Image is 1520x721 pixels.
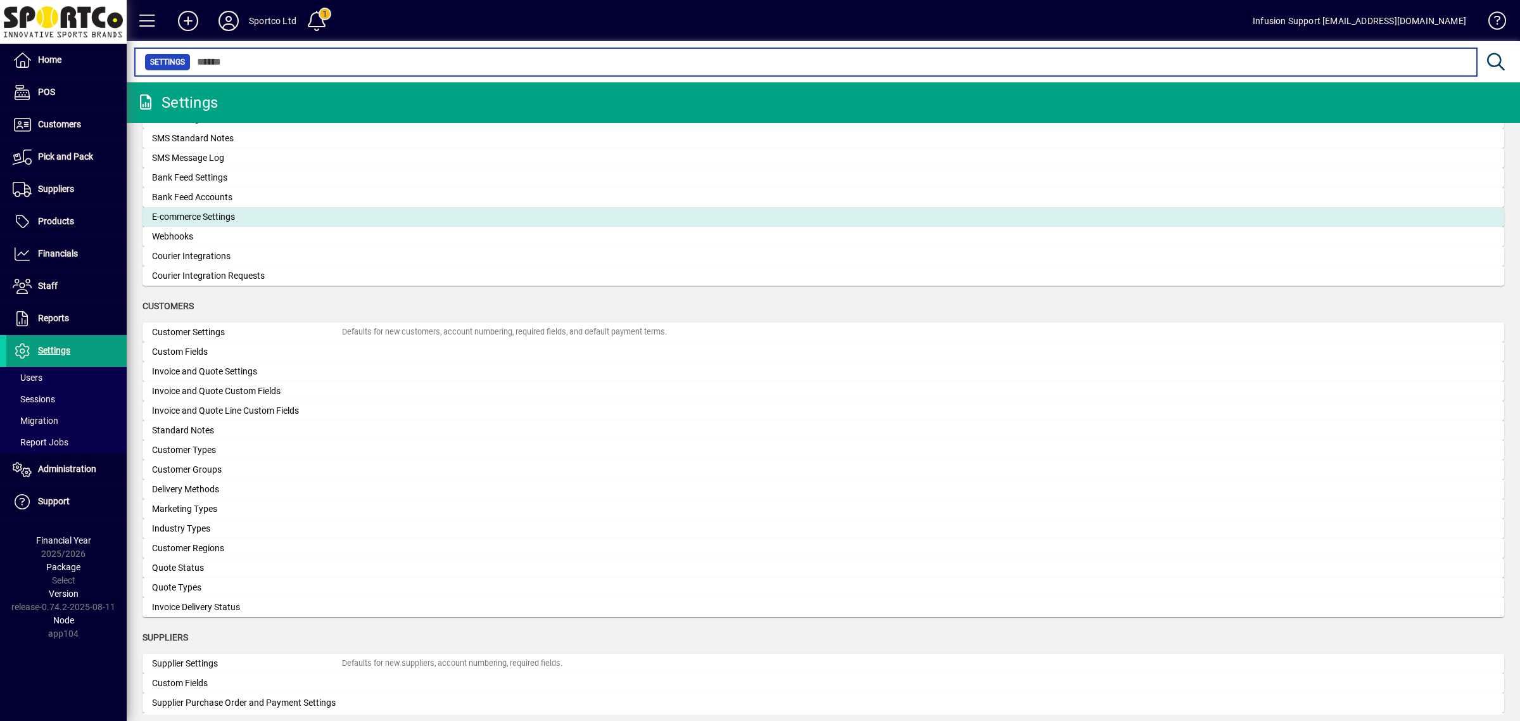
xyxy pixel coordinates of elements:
[142,246,1504,266] a: Courier Integrations
[38,119,81,129] span: Customers
[152,210,342,224] div: E-commerce Settings
[13,373,42,383] span: Users
[38,151,93,162] span: Pick and Pack
[53,615,74,625] span: Node
[6,271,127,302] a: Staff
[142,148,1504,168] a: SMS Message Log
[152,463,342,476] div: Customer Groups
[142,227,1504,246] a: Webhooks
[142,421,1504,440] a: Standard Notes
[49,589,79,599] span: Version
[142,597,1504,617] a: Invoice Delivery Status
[152,345,342,359] div: Custom Fields
[6,77,127,108] a: POS
[152,601,342,614] div: Invoice Delivery Status
[152,230,342,243] div: Webhooks
[142,654,1504,673] a: Supplier SettingsDefaults for new suppliers, account numbering, required fields.
[249,11,296,31] div: Sportco Ltd
[142,322,1504,342] a: Customer SettingsDefaults for new customers, account numbering, required fields, and default paym...
[142,673,1504,693] a: Custom Fields
[38,54,61,65] span: Home
[152,132,342,145] div: SMS Standard Notes
[168,10,208,32] button: Add
[6,367,127,388] a: Users
[152,443,342,457] div: Customer Types
[142,301,194,311] span: Customers
[6,388,127,410] a: Sessions
[142,188,1504,207] a: Bank Feed Accounts
[142,207,1504,227] a: E-commerce Settings
[152,581,342,594] div: Quote Types
[152,269,342,283] div: Courier Integration Requests
[152,404,342,418] div: Invoice and Quote Line Custom Fields
[142,578,1504,597] a: Quote Types
[142,129,1504,148] a: SMS Standard Notes
[38,345,70,355] span: Settings
[142,401,1504,421] a: Invoice and Quote Line Custom Fields
[38,313,69,323] span: Reports
[152,677,342,690] div: Custom Fields
[142,499,1504,519] a: Marketing Types
[1253,11,1466,31] div: Infusion Support [EMAIL_ADDRESS][DOMAIN_NAME]
[46,562,80,572] span: Package
[38,248,78,258] span: Financials
[38,496,70,506] span: Support
[152,171,342,184] div: Bank Feed Settings
[6,410,127,431] a: Migration
[142,362,1504,381] a: Invoice and Quote Settings
[13,394,55,404] span: Sessions
[142,168,1504,188] a: Bank Feed Settings
[152,542,342,555] div: Customer Regions
[13,437,68,447] span: Report Jobs
[152,696,342,710] div: Supplier Purchase Order and Payment Settings
[13,416,58,426] span: Migration
[152,502,342,516] div: Marketing Types
[152,424,342,437] div: Standard Notes
[142,440,1504,460] a: Customer Types
[6,44,127,76] a: Home
[6,454,127,485] a: Administration
[6,238,127,270] a: Financials
[38,184,74,194] span: Suppliers
[6,431,127,453] a: Report Jobs
[152,522,342,535] div: Industry Types
[152,385,342,398] div: Invoice and Quote Custom Fields
[152,326,342,339] div: Customer Settings
[6,109,127,141] a: Customers
[142,381,1504,401] a: Invoice and Quote Custom Fields
[142,558,1504,578] a: Quote Status
[142,480,1504,499] a: Delivery Methods
[136,93,218,113] div: Settings
[36,535,91,546] span: Financial Year
[150,56,185,68] span: Settings
[342,326,667,338] div: Defaults for new customers, account numbering, required fields, and default payment terms.
[6,174,127,205] a: Suppliers
[38,216,74,226] span: Products
[152,365,342,378] div: Invoice and Quote Settings
[6,486,127,518] a: Support
[6,303,127,335] a: Reports
[152,151,342,165] div: SMS Message Log
[38,281,58,291] span: Staff
[152,483,342,496] div: Delivery Methods
[38,87,55,97] span: POS
[152,250,342,263] div: Courier Integrations
[142,266,1504,286] a: Courier Integration Requests
[152,561,342,575] div: Quote Status
[38,464,96,474] span: Administration
[142,342,1504,362] a: Custom Fields
[152,657,342,670] div: Supplier Settings
[142,519,1504,539] a: Industry Types
[208,10,249,32] button: Profile
[6,141,127,173] a: Pick and Pack
[152,191,342,204] div: Bank Feed Accounts
[342,658,562,670] div: Defaults for new suppliers, account numbering, required fields.
[142,693,1504,713] a: Supplier Purchase Order and Payment Settings
[142,539,1504,558] a: Customer Regions
[142,632,188,642] span: Suppliers
[142,460,1504,480] a: Customer Groups
[6,206,127,238] a: Products
[1479,3,1504,44] a: Knowledge Base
